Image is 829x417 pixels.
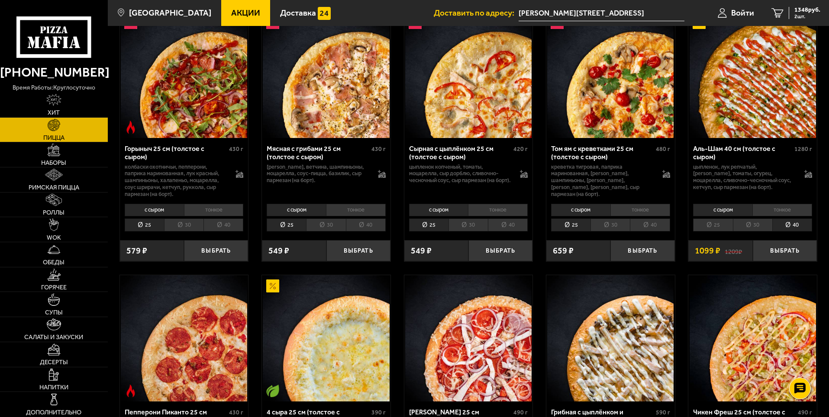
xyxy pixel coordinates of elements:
span: Салаты и закуски [24,334,83,340]
div: Мясная с грибами 25 см (толстое с сыром) [267,144,369,161]
p: колбаски Охотничьи, пепперони, паприка маринованная, лук красный, шампиньоны, халапеньо, моцарелл... [125,164,227,198]
span: 420 г [513,145,528,153]
img: 15daf4d41897b9f0e9f617042186c801.svg [318,7,331,20]
li: 30 [448,218,488,232]
span: Римская пицца [29,184,79,190]
div: Том ям с креветками 25 см (толстое с сыром) [551,144,654,161]
a: Петровская 25 см (толстое с сыром) [404,275,533,401]
button: Выбрать [610,240,674,261]
img: 4 сыра 25 см (толстое с сыром) [263,275,389,401]
s: 1209 ₽ [725,247,742,255]
img: Сырная с цыплёнком 25 см (толстое с сыром) [405,12,532,138]
li: с сыром [551,204,610,216]
li: 40 [488,218,528,232]
span: Обеды [43,259,65,265]
span: Войти [731,9,754,17]
button: Выбрать [326,240,390,261]
li: 40 [203,218,243,232]
li: 40 [346,218,386,232]
span: 1348 руб. [794,7,820,13]
span: Доставка [280,9,316,17]
span: 490 г [513,409,528,416]
img: Вегетарианское блюдо [266,385,279,398]
span: 2 шт. [794,14,820,19]
li: 30 [164,218,203,232]
span: Супы [45,309,63,315]
a: Острое блюдоПепперони Пиканто 25 см (толстое с сыром) [120,275,248,401]
span: Хит [48,109,60,115]
span: 659 ₽ [553,247,574,255]
div: Горыныч 25 см (толстое с сыром) [125,144,227,161]
li: 25 [409,218,448,232]
li: тонкое [610,204,670,216]
button: Выбрать [468,240,532,261]
img: Мясная с грибами 25 см (толстое с сыром) [263,12,389,138]
span: Пицца [43,135,65,141]
span: 579 ₽ [126,247,147,255]
span: Дополнительно [26,409,81,415]
span: 590 г [656,409,670,416]
span: Роллы [43,209,65,215]
span: Акции [231,9,260,17]
img: Аль-Шам 40 см (толстое с сыром) [690,12,816,138]
a: НовинкаСырная с цыплёнком 25 см (толстое с сыром) [404,12,533,138]
li: с сыром [125,204,184,216]
li: 30 [306,218,345,232]
p: цыпленок, лук репчатый, [PERSON_NAME], томаты, огурец, моцарелла, сливочно-чесночный соус, кетчуп... [693,164,796,191]
img: Акционный [266,279,279,292]
span: 390 г [371,409,386,416]
span: 430 г [371,145,386,153]
img: Том ям с креветками 25 см (толстое с сыром) [547,12,674,138]
img: Чикен Фреш 25 см (толстое с сыром) [690,275,816,401]
p: цыпленок копченый, томаты, моцарелла, сыр дорблю, сливочно-чесночный соус, сыр пармезан (на борт). [409,164,512,184]
li: 30 [733,218,772,232]
li: тонкое [468,204,528,216]
img: Петровская 25 см (толстое с сыром) [405,275,532,401]
span: 549 ₽ [411,247,432,255]
li: 40 [772,218,812,232]
p: [PERSON_NAME], ветчина, шампиньоны, моцарелла, соус-пицца, базилик, сыр пармезан (на борт). [267,164,369,184]
li: 25 [125,218,164,232]
a: АкционныйВегетарианское блюдо4 сыра 25 см (толстое с сыром) [262,275,390,401]
button: Выбрать [184,240,248,261]
input: Ваш адрес доставки [519,5,684,21]
span: Напитки [39,384,68,390]
button: Выбрать [753,240,817,261]
div: Аль-Шам 40 см (толстое с сыром) [693,144,792,161]
span: 549 ₽ [268,247,289,255]
span: WOK [47,234,61,241]
img: Острое блюдо [124,121,137,134]
a: НовинкаТом ям с креветками 25 см (толстое с сыром) [546,12,675,138]
li: тонкое [184,204,244,216]
span: Десерты [40,359,68,365]
li: тонкое [326,204,386,216]
span: 490 г [798,409,812,416]
img: Грибная с цыплёнком и сулугуни 25 см (толстое с сыром) [547,275,674,401]
span: 430 г [229,145,243,153]
li: с сыром [693,204,752,216]
a: НовинкаОстрое блюдоГорыныч 25 см (толстое с сыром) [120,12,248,138]
a: Грибная с цыплёнком и сулугуни 25 см (толстое с сыром) [546,275,675,401]
span: Доставить по адресу: [434,9,519,17]
span: 1099 ₽ [695,247,720,255]
span: Наборы [41,160,66,166]
li: тонкое [752,204,812,216]
img: Пепперони Пиканто 25 см (толстое с сыром) [121,275,247,401]
a: Чикен Фреш 25 см (толстое с сыром) [688,275,817,401]
li: с сыром [409,204,468,216]
li: с сыром [267,204,326,216]
span: Горячее [41,284,67,290]
span: 430 г [229,409,243,416]
li: 40 [630,218,670,232]
li: 30 [590,218,630,232]
span: [GEOGRAPHIC_DATA] [129,9,211,17]
a: АкционныйАль-Шам 40 см (толстое с сыром) [688,12,817,138]
img: Острое блюдо [124,385,137,398]
span: 1280 г [794,145,812,153]
li: 25 [267,218,306,232]
div: Сырная с цыплёнком 25 см (толстое с сыром) [409,144,512,161]
li: 25 [693,218,732,232]
p: креветка тигровая, паприка маринованная, [PERSON_NAME], шампиньоны, [PERSON_NAME], [PERSON_NAME],... [551,164,654,198]
img: Горыныч 25 см (толстое с сыром) [121,12,247,138]
li: 25 [551,218,590,232]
